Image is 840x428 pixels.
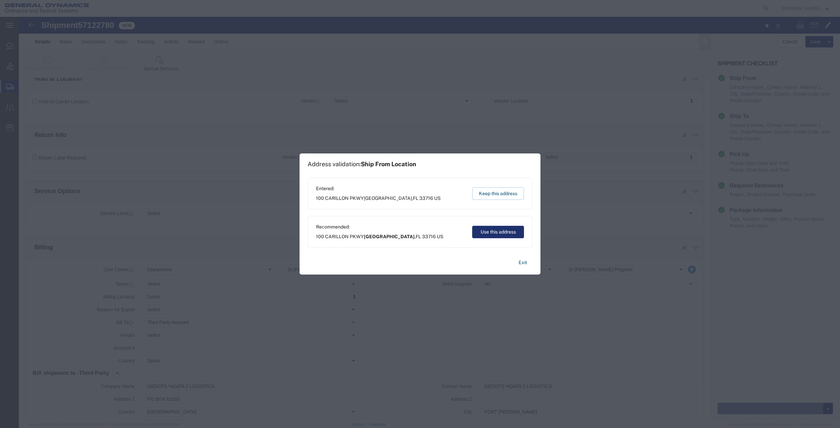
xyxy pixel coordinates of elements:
button: Keep this address [472,187,524,200]
span: [GEOGRAPHIC_DATA] [364,234,415,239]
span: Recommended: [316,223,443,230]
span: 100 CARILLON PKWY , [316,233,443,240]
button: Exit [513,257,532,269]
button: Use this address [472,226,524,238]
span: 100 CARILLON PKWY , [316,195,441,202]
span: 33716 [419,195,433,201]
span: FL [416,234,421,239]
span: FL [413,195,418,201]
span: 33716 [422,234,436,239]
span: [GEOGRAPHIC_DATA] [364,195,412,201]
h1: Address validation: [308,160,416,168]
span: Entered: [316,185,441,192]
span: US [437,234,443,239]
span: US [434,195,441,201]
span: Ship From Location [361,160,416,168]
